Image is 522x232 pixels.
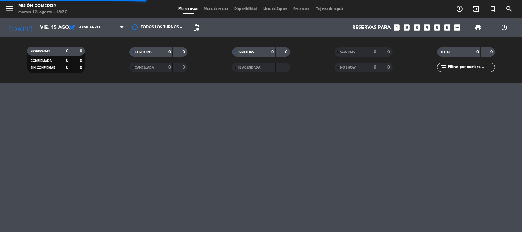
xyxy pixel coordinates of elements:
[57,24,64,31] i: arrow_drop_down
[501,24,508,31] i: power_settings_new
[201,7,231,11] span: Mapa de mesas
[433,24,441,32] i: looks_5
[175,7,201,11] span: Mis reservas
[66,58,68,63] strong: 0
[66,65,68,70] strong: 0
[374,50,376,54] strong: 0
[387,50,391,54] strong: 0
[5,21,37,34] i: [DATE]
[423,24,431,32] i: looks_4
[31,59,52,62] span: CONFIRMADA
[231,7,260,11] span: Disponibilidad
[340,66,356,69] span: NO SHOW
[193,24,200,31] span: pending_actions
[393,24,401,32] i: looks_one
[290,7,313,11] span: Pre-acceso
[475,24,482,31] span: print
[18,3,67,9] div: Misión Comedor
[168,65,171,69] strong: 0
[489,5,496,13] i: turned_in_not
[135,51,152,54] span: CHECK INS
[403,24,411,32] i: looks_two
[387,65,391,69] strong: 0
[476,50,479,54] strong: 0
[79,25,100,30] span: Almuerzo
[352,25,391,31] span: Reservas para
[80,49,83,53] strong: 0
[472,5,480,13] i: exit_to_app
[456,5,463,13] i: add_circle_outline
[490,50,494,54] strong: 0
[183,50,186,54] strong: 0
[31,66,55,69] span: SIN CONFIRMAR
[447,64,495,71] input: Filtrar por nombre...
[340,51,355,54] span: SERVIDAS
[374,65,376,69] strong: 0
[505,5,513,13] i: search
[440,64,447,71] i: filter_list
[491,18,517,37] div: LOG OUT
[66,49,68,53] strong: 0
[413,24,421,32] i: looks_3
[31,50,50,53] span: RESERVADAS
[168,50,171,54] strong: 0
[285,50,289,54] strong: 0
[453,24,461,32] i: add_box
[443,24,451,32] i: looks_6
[5,4,14,13] i: menu
[238,66,260,69] span: RE AGENDADA
[5,4,14,15] button: menu
[80,65,83,70] strong: 0
[135,66,154,69] span: CANCELADA
[271,50,274,54] strong: 0
[313,7,347,11] span: Tarjetas de regalo
[441,51,450,54] span: TOTAL
[80,58,83,63] strong: 0
[238,51,254,54] span: SENTADAS
[18,9,67,15] div: martes 12. agosto - 15:37
[260,7,290,11] span: Lista de Espera
[183,65,186,69] strong: 0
